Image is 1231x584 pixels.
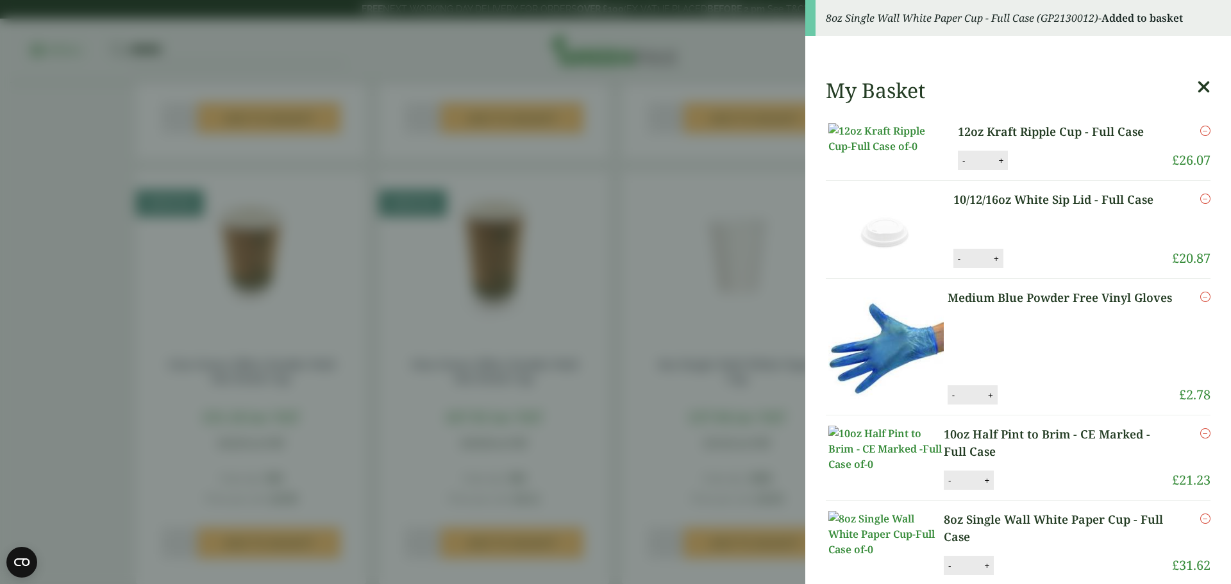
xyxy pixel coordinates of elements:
[953,191,1163,208] a: 10/12/16oz White Sip Lid - Full Case
[828,511,944,557] img: 8oz Single Wall White Paper Cup-Full Case of-0
[1172,249,1210,267] bdi: 20.87
[1200,289,1210,305] a: Remove this item
[980,560,993,571] button: +
[984,390,997,401] button: +
[959,155,969,166] button: -
[1200,191,1210,206] a: Remove this item
[1172,249,1179,267] span: £
[948,390,959,401] button: -
[944,475,955,486] button: -
[1200,511,1210,526] a: Remove this item
[1179,386,1186,403] span: £
[944,511,1172,546] a: 8oz Single Wall White Paper Cup - Full Case
[958,123,1158,140] a: 12oz Kraft Ripple Cup - Full Case
[826,11,1098,25] em: 8oz Single Wall White Paper Cup - Full Case (GP2130012)
[954,253,964,264] button: -
[1200,123,1210,138] a: Remove this item
[1172,471,1210,488] bdi: 21.23
[994,155,1007,166] button: +
[1172,151,1210,169] bdi: 26.07
[944,560,955,571] button: -
[980,475,993,486] button: +
[990,253,1003,264] button: +
[1172,556,1179,574] span: £
[1172,471,1179,488] span: £
[828,426,944,472] img: 10oz Half Pint to Brim - CE Marked -Full Case of-0
[1172,151,1179,169] span: £
[944,426,1172,460] a: 10oz Half Pint to Brim - CE Marked - Full Case
[826,78,925,103] h2: My Basket
[1101,11,1183,25] strong: Added to basket
[1172,556,1210,574] bdi: 31.62
[1200,426,1210,441] a: Remove this item
[948,289,1176,306] a: Medium Blue Powder Free Vinyl Gloves
[828,123,944,154] img: 12oz Kraft Ripple Cup-Full Case of-0
[1179,386,1210,403] bdi: 2.78
[6,547,37,578] button: Open CMP widget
